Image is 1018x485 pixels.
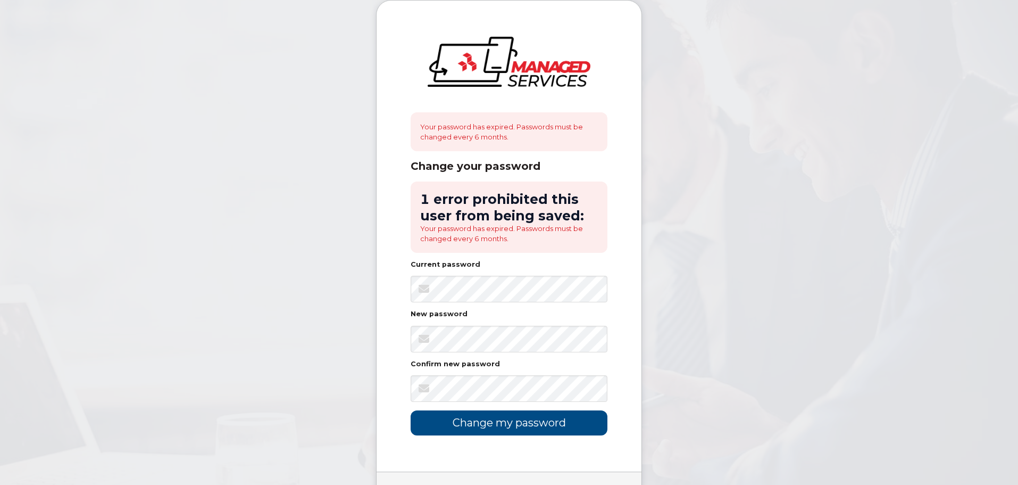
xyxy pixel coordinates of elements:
label: Current password [411,261,480,268]
input: Change my password [411,410,607,435]
li: Your password has expired. Passwords must be changed every 6 months. [420,224,598,243]
div: Your password has expired. Passwords must be changed every 6 months. [411,112,607,151]
label: Confirm new password [411,361,500,368]
div: Change your password [411,160,607,173]
img: logo-large.png [428,37,590,87]
h2: 1 error prohibited this user from being saved: [420,191,598,224]
label: New password [411,311,468,318]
